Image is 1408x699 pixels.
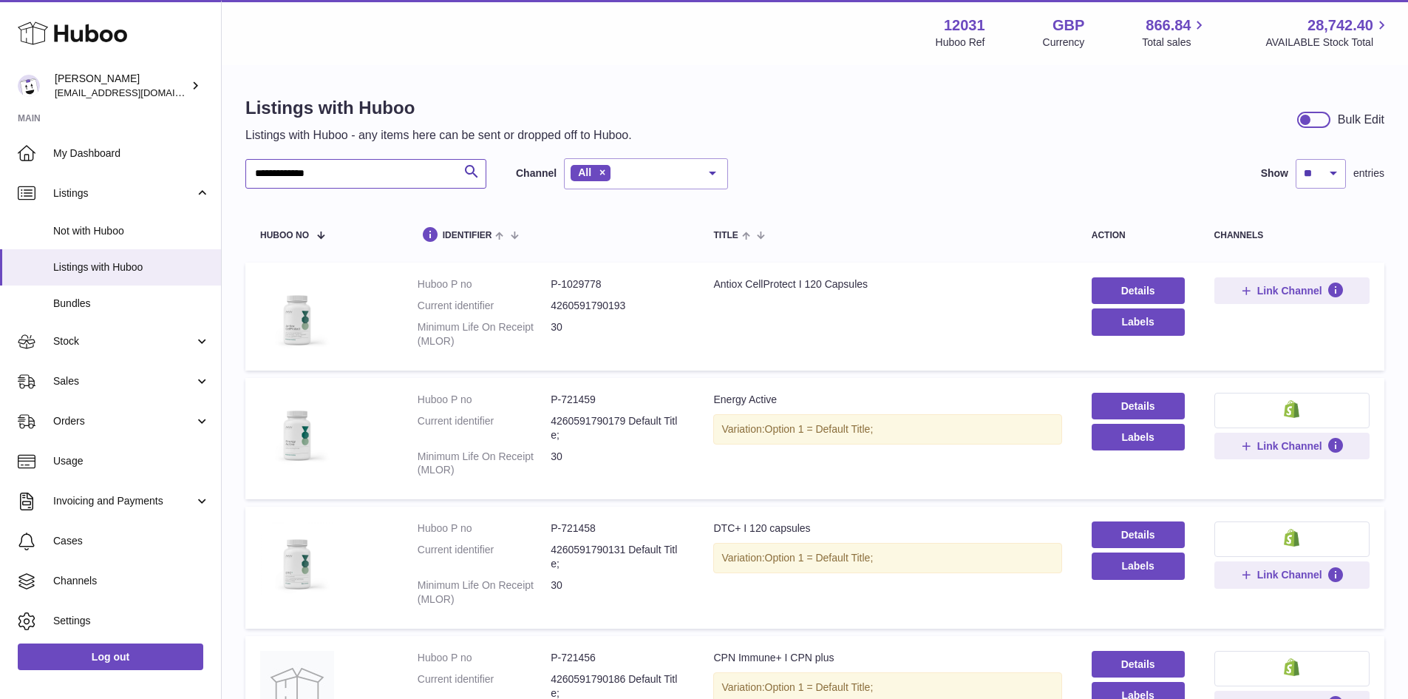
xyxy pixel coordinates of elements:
[260,231,309,240] span: Huboo no
[1265,36,1390,50] span: AVAILABLE Stock Total
[713,651,1061,665] div: CPN Immune+ I CPN plus
[1092,231,1185,240] div: action
[53,574,210,588] span: Channels
[418,299,551,313] dt: Current identifier
[1092,521,1185,548] a: Details
[1142,36,1208,50] span: Total sales
[443,231,492,240] span: identifier
[53,454,210,468] span: Usage
[1353,166,1384,180] span: entries
[260,521,334,595] img: DTC+ I 120 capsules
[551,651,684,665] dd: P-721456
[1257,439,1322,453] span: Link Channel
[551,277,684,291] dd: P-1029778
[53,297,210,311] span: Bundles
[1092,277,1185,304] a: Details
[418,450,551,478] dt: Minimum Life On Receipt (MLOR)
[18,644,203,670] a: Log out
[418,277,551,291] dt: Huboo P no
[936,36,985,50] div: Huboo Ref
[1307,16,1373,36] span: 28,742.40
[53,260,210,274] span: Listings with Huboo
[1052,16,1084,36] strong: GBP
[53,334,194,348] span: Stock
[418,578,551,607] dt: Minimum Life On Receipt (MLOR)
[418,320,551,348] dt: Minimum Life On Receipt (MLOR)
[53,374,194,388] span: Sales
[1214,231,1370,240] div: channels
[53,186,194,200] span: Listings
[1214,561,1370,588] button: Link Channel
[765,552,874,564] span: Option 1 = Default Title;
[1146,16,1191,36] span: 866.84
[551,393,684,407] dd: P-721459
[1092,393,1185,419] a: Details
[578,166,591,178] span: All
[1257,568,1322,581] span: Link Channel
[1214,277,1370,304] button: Link Channel
[418,393,551,407] dt: Huboo P no
[1284,400,1299,418] img: shopify-small.png
[713,231,738,240] span: title
[551,320,684,348] dd: 30
[944,16,985,36] strong: 12031
[1092,553,1185,579] button: Labels
[53,146,210,161] span: My Dashboard
[53,224,210,238] span: Not with Huboo
[53,414,194,428] span: Orders
[551,521,684,536] dd: P-721458
[418,651,551,665] dt: Huboo P no
[53,534,210,548] span: Cases
[551,543,684,571] dd: 4260591790131 Default Title;
[1265,16,1390,50] a: 28,742.40 AVAILABLE Stock Total
[1142,16,1208,50] a: 866.84 Total sales
[418,543,551,571] dt: Current identifier
[245,96,632,120] h1: Listings with Huboo
[713,414,1061,445] div: Variation:
[1092,308,1185,335] button: Labels
[1214,433,1370,459] button: Link Channel
[260,393,334,467] img: Energy Active
[1043,36,1085,50] div: Currency
[1338,112,1384,128] div: Bulk Edit
[713,543,1061,573] div: Variation:
[418,521,551,536] dt: Huboo P no
[551,299,684,313] dd: 4260591790193
[1257,284,1322,297] span: Link Channel
[765,681,874,693] span: Option 1 = Default Title;
[245,127,632,143] p: Listings with Huboo - any items here can be sent or dropped off to Huboo.
[713,393,1061,407] div: Energy Active
[18,75,40,97] img: internalAdmin-12031@internal.huboo.com
[713,277,1061,291] div: Antiox CellProtect I 120 Capsules
[1261,166,1288,180] label: Show
[1092,651,1185,678] a: Details
[551,414,684,442] dd: 4260591790179 Default Title;
[53,614,210,628] span: Settings
[1284,658,1299,676] img: shopify-small.png
[1284,529,1299,547] img: shopify-small.png
[516,166,557,180] label: Channel
[260,277,334,351] img: Antiox CellProtect I 120 Capsules
[418,414,551,442] dt: Current identifier
[55,72,188,100] div: [PERSON_NAME]
[551,450,684,478] dd: 30
[551,578,684,607] dd: 30
[713,521,1061,536] div: DTC+ I 120 capsules
[53,494,194,508] span: Invoicing and Payments
[765,423,874,435] span: Option 1 = Default Title;
[55,87,217,98] span: [EMAIL_ADDRESS][DOMAIN_NAME]
[1092,424,1185,450] button: Labels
